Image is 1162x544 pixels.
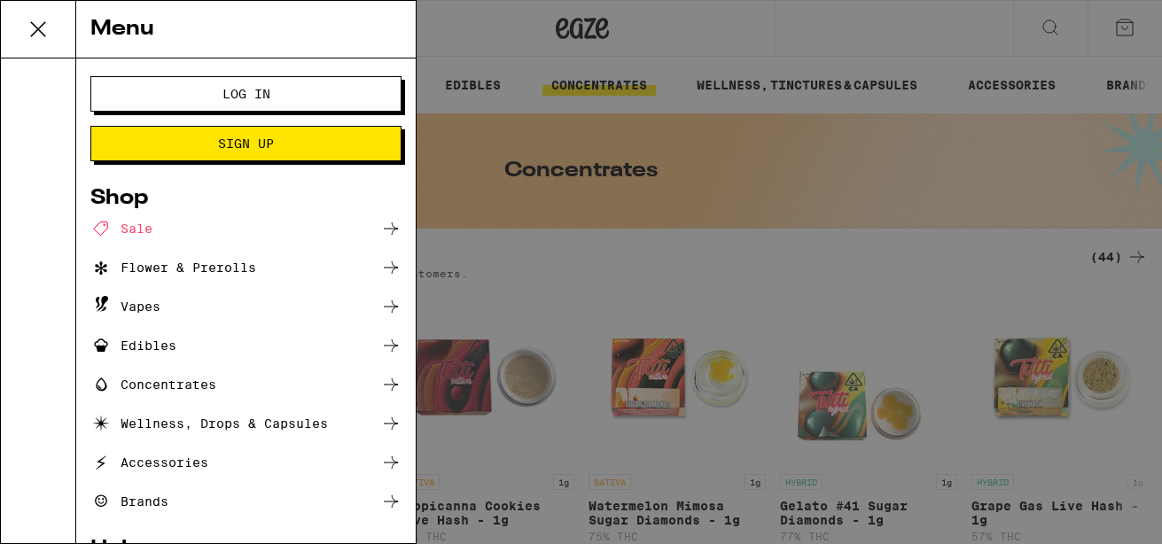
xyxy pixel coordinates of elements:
div: Brands [90,491,168,512]
div: Flower & Prerolls [90,257,256,278]
a: Concentrates [90,374,402,395]
div: Vapes [90,296,160,317]
a: Shop [90,188,402,209]
a: Sign Up [90,136,402,151]
div: Accessories [90,452,208,473]
div: Wellness, Drops & Capsules [90,413,328,434]
div: Sale [90,218,152,239]
span: Log In [222,88,270,100]
div: Edibles [90,335,176,356]
span: Sign Up [218,137,274,150]
div: Menu [76,1,416,58]
div: Concentrates [90,374,216,395]
a: Flower & Prerolls [90,257,402,278]
a: Sale [90,218,402,239]
button: Sign Up [90,126,402,161]
a: Brands [90,491,402,512]
a: Edibles [90,335,402,356]
a: Log In [90,87,402,101]
a: Wellness, Drops & Capsules [90,413,402,434]
button: Log In [90,76,402,112]
a: Accessories [90,452,402,473]
a: Vapes [90,296,402,317]
span: Hi. Need any help? [11,12,128,27]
